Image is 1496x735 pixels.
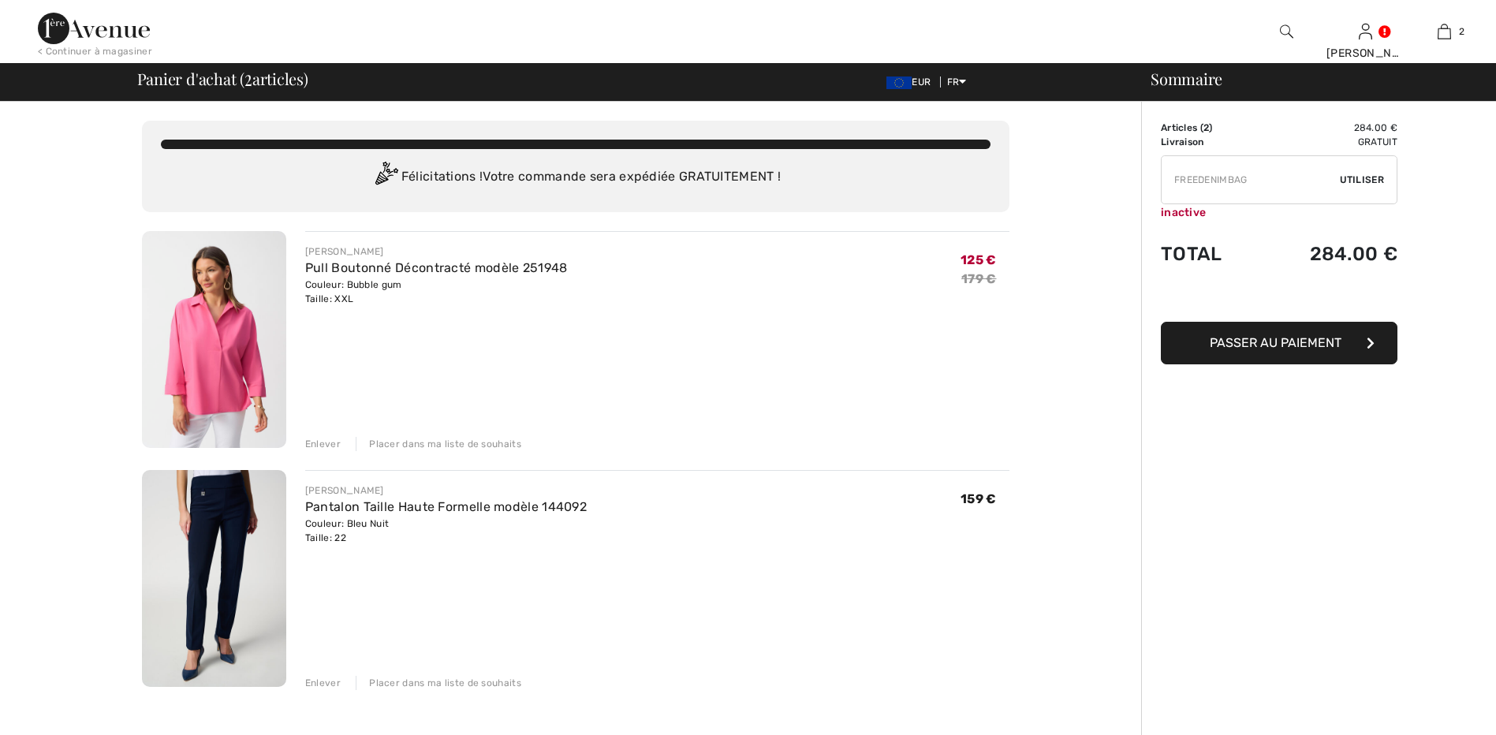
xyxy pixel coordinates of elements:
img: Congratulation2.svg [370,162,401,193]
div: Enlever [305,676,341,690]
div: Placer dans ma liste de souhaits [356,437,521,451]
img: Mon panier [1438,22,1451,41]
span: 125 € [961,252,997,267]
div: Couleur: Bubble gum Taille: XXL [305,278,568,306]
span: EUR [886,76,937,88]
a: Pantalon Taille Haute Formelle modèle 144092 [305,499,587,514]
td: Gratuit [1258,135,1397,149]
s: 179 € [961,271,997,286]
span: 2 [244,67,252,88]
td: 284.00 € [1258,227,1397,281]
img: recherche [1280,22,1293,41]
a: Se connecter [1359,24,1372,39]
div: Placer dans ma liste de souhaits [356,676,521,690]
span: Utiliser [1340,173,1384,187]
img: Euro [886,76,912,89]
span: Panier d'achat ( articles) [137,71,308,87]
span: 159 € [961,491,997,506]
span: FR [947,76,967,88]
img: Pantalon Taille Haute Formelle modèle 144092 [142,470,286,687]
span: Passer au paiement [1210,335,1341,350]
div: Félicitations ! Votre commande sera expédiée GRATUITEMENT ! [161,162,990,193]
div: < Continuer à magasiner [38,44,152,58]
div: Sommaire [1132,71,1487,87]
td: Articles ( ) [1161,121,1258,135]
img: 1ère Avenue [38,13,150,44]
div: inactive [1161,204,1397,221]
a: Pull Boutonné Décontracté modèle 251948 [305,260,568,275]
div: [PERSON_NAME] [305,244,568,259]
td: Total [1161,227,1258,281]
a: 2 [1405,22,1483,41]
div: [PERSON_NAME] [305,483,587,498]
button: Passer au paiement [1161,322,1397,364]
img: Mes infos [1359,22,1372,41]
img: Pull Boutonné Décontracté modèle 251948 [142,231,286,448]
span: 2 [1203,122,1209,133]
td: 284.00 € [1258,121,1397,135]
td: Livraison [1161,135,1258,149]
div: Enlever [305,437,341,451]
span: 2 [1459,24,1464,39]
div: Couleur: Bleu Nuit Taille: 22 [305,517,587,545]
div: [PERSON_NAME] [1326,45,1404,62]
input: Code promo [1162,156,1340,203]
iframe: PayPal [1161,281,1397,316]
